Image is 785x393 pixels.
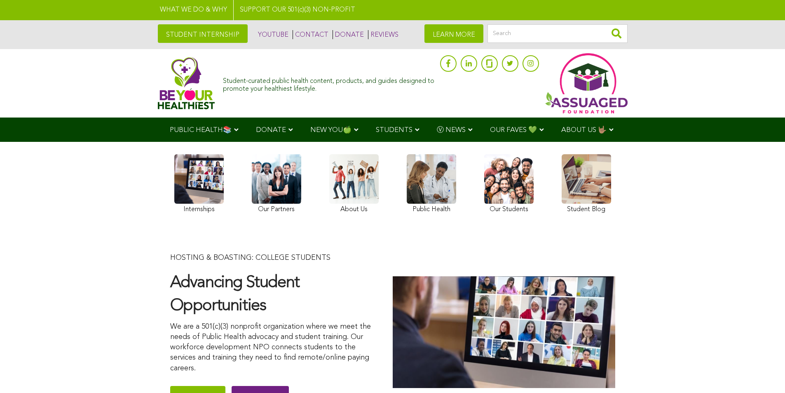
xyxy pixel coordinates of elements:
[170,322,376,374] p: We are a 501(c)(3) nonprofit organization where we meet the needs of Public Health advocacy and s...
[545,53,628,113] img: Assuaged App
[293,30,328,39] a: CONTACT
[376,127,412,134] span: STUDENTS
[744,353,785,393] iframe: Chat Widget
[256,30,288,39] a: YOUTUBE
[561,127,607,134] span: ABOUT US 🤟🏽
[158,118,628,142] div: Navigation Menu
[310,127,351,134] span: NEW YOU🍏
[393,276,615,388] img: assuaged-foundation-students-internship-501(c)(3)-non-profit-and-donor-support 9
[158,57,215,109] img: Assuaged
[486,59,492,68] img: glassdoor
[223,73,436,93] div: Student-curated public health content, products, and guides designed to promote your healthiest l...
[333,30,364,39] a: DONATE
[490,127,537,134] span: OUR FAVES 💚
[487,24,628,43] input: Search
[170,127,232,134] span: PUBLIC HEALTH📚
[424,24,483,43] a: LEARN MORE
[158,24,248,43] a: STUDENT INTERNSHIP
[368,30,398,39] a: REVIEWS
[170,253,376,263] p: HOSTING & BOASTING: COLLEGE STUDENTS
[437,127,466,134] span: Ⓥ NEWS
[256,127,286,134] span: DONATE
[170,275,300,314] strong: Advancing Student Opportunities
